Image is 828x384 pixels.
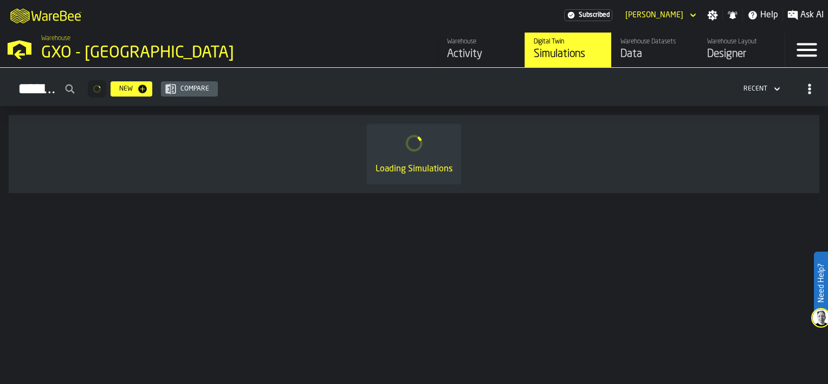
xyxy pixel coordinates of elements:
[376,163,452,176] div: Loading Simulations
[698,33,785,67] a: link-to-/wh/i/ae0cd702-8cb1-4091-b3be-0aee77957c79/designer
[176,85,214,93] div: Compare
[625,11,683,20] div: DropdownMenuValue-Kzysztof Malecki
[447,38,516,46] div: Warehouse
[525,33,611,67] a: link-to-/wh/i/ae0cd702-8cb1-4091-b3be-0aee77957c79/simulations
[739,82,782,95] div: DropdownMenuValue-4
[447,47,516,62] div: Activity
[621,9,698,22] div: DropdownMenuValue-Kzysztof Malecki
[620,47,689,62] div: Data
[111,81,152,97] button: button-New
[564,9,612,21] div: Menu Subscription
[703,10,722,21] label: button-toggle-Settings
[723,10,742,21] label: button-toggle-Notifications
[534,47,603,62] div: Simulations
[83,80,111,98] div: ButtonLoadMore-Loading...-Prev-First-Last
[9,115,819,193] div: ItemListCard-
[707,47,776,62] div: Designer
[115,85,137,93] div: New
[800,9,824,22] span: Ask AI
[760,9,778,22] span: Help
[534,38,603,46] div: Digital Twin
[620,38,689,46] div: Warehouse Datasets
[611,33,698,67] a: link-to-/wh/i/ae0cd702-8cb1-4091-b3be-0aee77957c79/data
[785,33,828,67] label: button-toggle-Menu
[41,35,70,42] span: Warehouse
[743,85,767,93] div: DropdownMenuValue-4
[579,11,610,19] span: Subscribed
[41,43,334,63] div: GXO - [GEOGRAPHIC_DATA]
[743,9,782,22] label: button-toggle-Help
[707,38,776,46] div: Warehouse Layout
[815,253,827,313] label: Need Help?
[161,81,218,97] button: button-Compare
[564,9,612,21] a: link-to-/wh/i/ae0cd702-8cb1-4091-b3be-0aee77957c79/settings/billing
[783,9,828,22] label: button-toggle-Ask AI
[438,33,525,67] a: link-to-/wh/i/ae0cd702-8cb1-4091-b3be-0aee77957c79/feed/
